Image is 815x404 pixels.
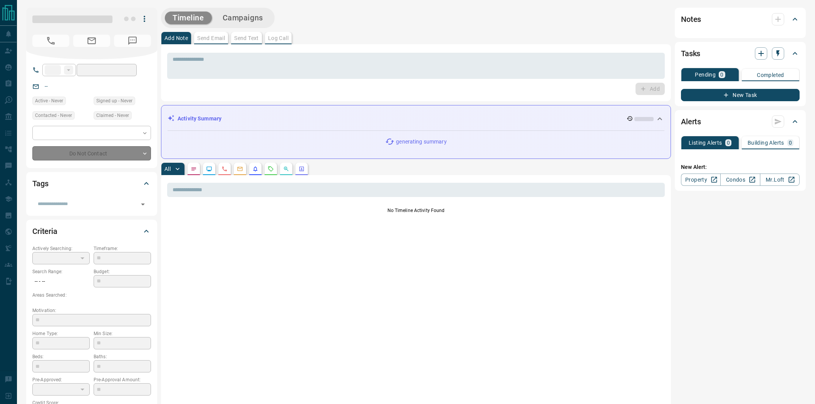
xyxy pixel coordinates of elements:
[32,177,48,190] h2: Tags
[94,376,151,383] p: Pre-Approval Amount:
[191,166,197,172] svg: Notes
[32,268,90,275] p: Search Range:
[689,140,722,145] p: Listing Alerts
[237,166,243,172] svg: Emails
[45,83,48,89] a: --
[32,330,90,337] p: Home Type:
[720,174,760,186] a: Condos
[32,222,151,240] div: Criteria
[96,97,132,105] span: Signed up - Never
[681,13,701,25] h2: Notes
[178,115,221,123] p: Activity Summary
[396,138,446,146] p: generating summary
[94,268,151,275] p: Budget:
[32,275,90,288] p: -- - --
[681,174,721,186] a: Property
[164,35,188,41] p: Add Note
[681,112,800,131] div: Alerts
[748,140,784,145] p: Building Alerts
[268,166,274,172] svg: Requests
[114,35,151,47] span: No Number
[32,225,57,237] h2: Criteria
[206,166,212,172] svg: Lead Browsing Activity
[283,166,289,172] svg: Opportunities
[32,174,151,193] div: Tags
[221,166,228,172] svg: Calls
[138,199,148,210] button: Open
[681,47,700,60] h2: Tasks
[94,245,151,252] p: Timeframe:
[695,72,716,77] p: Pending
[681,44,800,63] div: Tasks
[32,307,151,314] p: Motivation:
[32,353,90,360] p: Beds:
[32,146,151,160] div: Do Not Contact
[35,97,63,105] span: Active - Never
[681,10,800,28] div: Notes
[215,12,271,24] button: Campaigns
[165,12,212,24] button: Timeline
[681,115,701,128] h2: Alerts
[32,376,90,383] p: Pre-Approved:
[252,166,258,172] svg: Listing Alerts
[73,35,110,47] span: No Email
[298,166,305,172] svg: Agent Actions
[96,112,129,119] span: Claimed - Never
[168,112,664,126] div: Activity Summary
[167,207,665,214] p: No Timeline Activity Found
[720,72,723,77] p: 0
[164,166,171,172] p: All
[760,174,800,186] a: Mr.Loft
[757,72,784,78] p: Completed
[94,330,151,337] p: Min Size:
[789,140,792,145] p: 0
[32,35,69,47] span: No Number
[681,163,800,171] p: New Alert:
[681,89,800,101] button: New Task
[94,353,151,360] p: Baths:
[32,245,90,252] p: Actively Searching:
[35,112,72,119] span: Contacted - Never
[727,140,730,145] p: 0
[32,292,151,299] p: Areas Searched:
